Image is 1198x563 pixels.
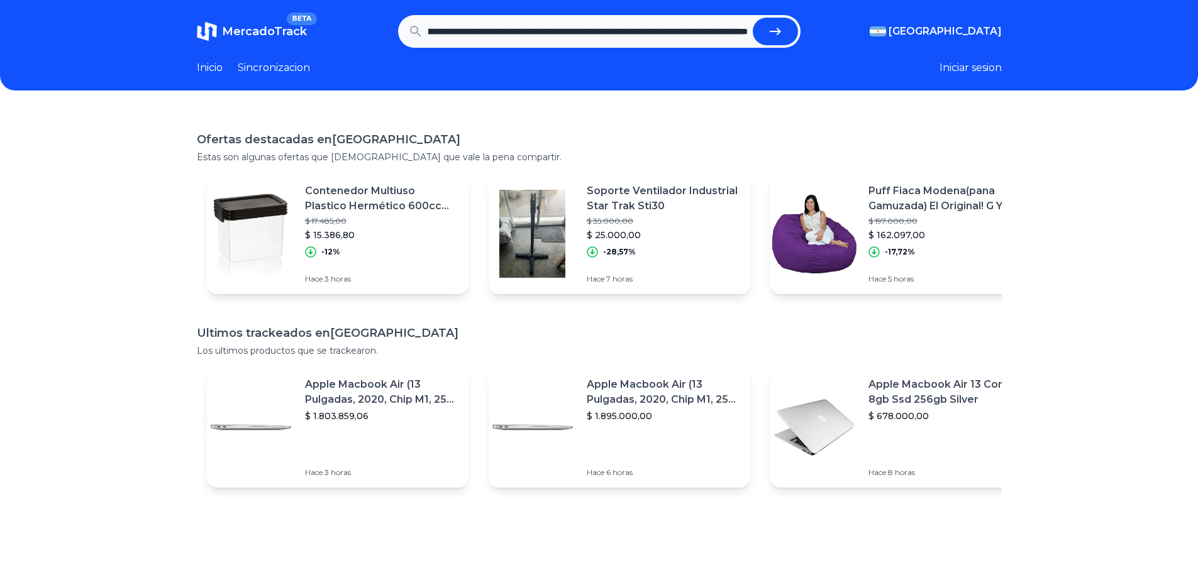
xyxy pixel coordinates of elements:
img: MercadoTrack [197,21,217,41]
a: Sincronizacion [238,60,310,75]
p: $ 25.000,00 [587,229,740,241]
p: -12% [321,247,340,257]
p: Los ultimos productos que se trackearon. [197,344,1002,357]
a: Featured imageApple Macbook Air (13 Pulgadas, 2020, Chip M1, 256 Gb De Ssd, 8 Gb De Ram) - Plata$... [489,367,750,488]
p: Hace 3 horas [305,467,458,478]
a: Inicio [197,60,223,75]
p: $ 162.097,00 [868,229,1022,241]
h1: Ofertas destacadas en [GEOGRAPHIC_DATA] [197,131,1002,148]
p: Soporte Ventilador Industrial Star Trak Sti30 [587,183,740,214]
p: $ 1.803.859,06 [305,410,458,422]
img: Featured image [207,383,295,471]
p: -28,57% [603,247,636,257]
span: MercadoTrack [222,25,307,38]
p: Puff Fiaca Modena(pana Gamuzada) El Original! G Y G Fiacas [868,183,1022,214]
img: Featured image [770,383,858,471]
p: -17,72% [885,247,915,257]
button: Iniciar sesion [940,60,1002,75]
p: Apple Macbook Air 13 Core I5 8gb Ssd 256gb Silver [868,377,1022,407]
p: Hace 3 horas [305,274,458,284]
p: $ 197.000,00 [868,216,1022,226]
span: [GEOGRAPHIC_DATA] [889,24,1002,39]
button: [GEOGRAPHIC_DATA] [870,24,1002,39]
p: $ 1.895.000,00 [587,410,740,422]
h1: Ultimos trackeados en [GEOGRAPHIC_DATA] [197,324,1002,342]
p: $ 17.485,00 [305,216,458,226]
p: $ 15.386,80 [305,229,458,241]
a: MercadoTrackBETA [197,21,307,41]
a: Featured imageApple Macbook Air (13 Pulgadas, 2020, Chip M1, 256 Gb De Ssd, 8 Gb De Ram) - Plata$... [207,367,469,488]
p: Apple Macbook Air (13 Pulgadas, 2020, Chip M1, 256 Gb De Ssd, 8 Gb De Ram) - Plata [305,377,458,407]
p: Apple Macbook Air (13 Pulgadas, 2020, Chip M1, 256 Gb De Ssd, 8 Gb De Ram) - Plata [587,377,740,407]
a: Featured imageContenedor Multiuso Plastico Hermético 600cc Pastel X4 Unid$ 17.485,00$ 15.386,80-1... [207,173,469,294]
a: Featured imageSoporte Ventilador Industrial Star Trak Sti30$ 35.000,00$ 25.000,00-28,57%Hace 7 horas [489,173,750,294]
a: Featured imageApple Macbook Air 13 Core I5 8gb Ssd 256gb Silver$ 678.000,00Hace 8 horas [770,367,1032,488]
p: Hace 7 horas [587,274,740,284]
img: Featured image [770,190,858,278]
p: Hace 8 horas [868,467,1022,478]
p: Contenedor Multiuso Plastico Hermético 600cc Pastel X4 Unid [305,183,458,214]
a: Featured imagePuff Fiaca Modena(pana Gamuzada) El Original! G Y G Fiacas$ 197.000,00$ 162.097,00-... [770,173,1032,294]
p: Hace 6 horas [587,467,740,478]
img: Featured image [489,190,577,278]
p: Hace 5 horas [868,274,1022,284]
img: Featured image [207,190,295,278]
img: Argentina [870,26,886,36]
p: $ 35.000,00 [587,216,740,226]
span: BETA [287,13,316,25]
p: Estas son algunas ofertas que [DEMOGRAPHIC_DATA] que vale la pena compartir. [197,151,1002,163]
p: $ 678.000,00 [868,410,1022,422]
img: Featured image [489,383,577,471]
